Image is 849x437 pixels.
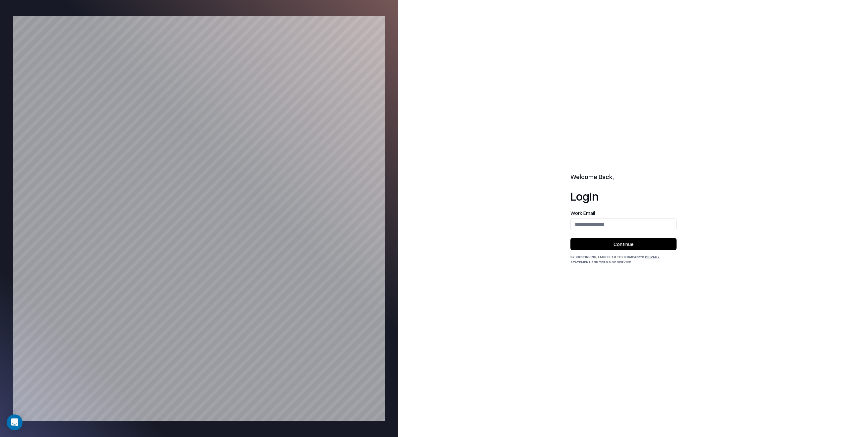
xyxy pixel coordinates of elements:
[570,211,677,216] label: Work Email
[570,238,677,250] button: Continue
[570,189,677,203] h1: Login
[570,172,677,182] h2: Welcome Back,
[7,414,23,430] div: Open Intercom Messenger
[599,260,631,264] a: Terms of Service
[570,254,677,265] div: By continuing, I agree to the Company's and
